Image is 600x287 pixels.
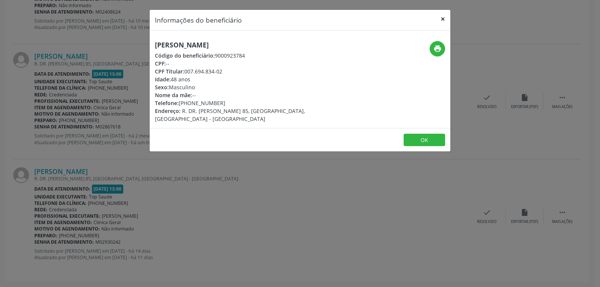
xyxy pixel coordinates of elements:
div: Masculino [155,83,345,91]
span: CPF Titular: [155,68,184,75]
h5: [PERSON_NAME] [155,41,345,49]
div: -- [155,60,345,67]
i: print [433,44,442,53]
span: R. DR. [PERSON_NAME] 85, [GEOGRAPHIC_DATA], [GEOGRAPHIC_DATA] - [GEOGRAPHIC_DATA] [155,107,305,122]
button: OK [404,134,445,147]
div: 48 anos [155,75,345,83]
span: Código do beneficiário: [155,52,215,59]
span: Telefone: [155,99,179,107]
span: Nome da mãe: [155,92,192,99]
button: Close [435,10,450,28]
h5: Informações do beneficiário [155,15,242,25]
button: print [430,41,445,56]
span: Sexo: [155,84,169,91]
span: CPF: [155,60,166,67]
div: -- [155,91,345,99]
div: 9000923784 [155,52,345,60]
div: 007.694.834-02 [155,67,345,75]
div: [PHONE_NUMBER] [155,99,345,107]
span: Idade: [155,76,171,83]
span: Endereço: [155,107,181,114]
